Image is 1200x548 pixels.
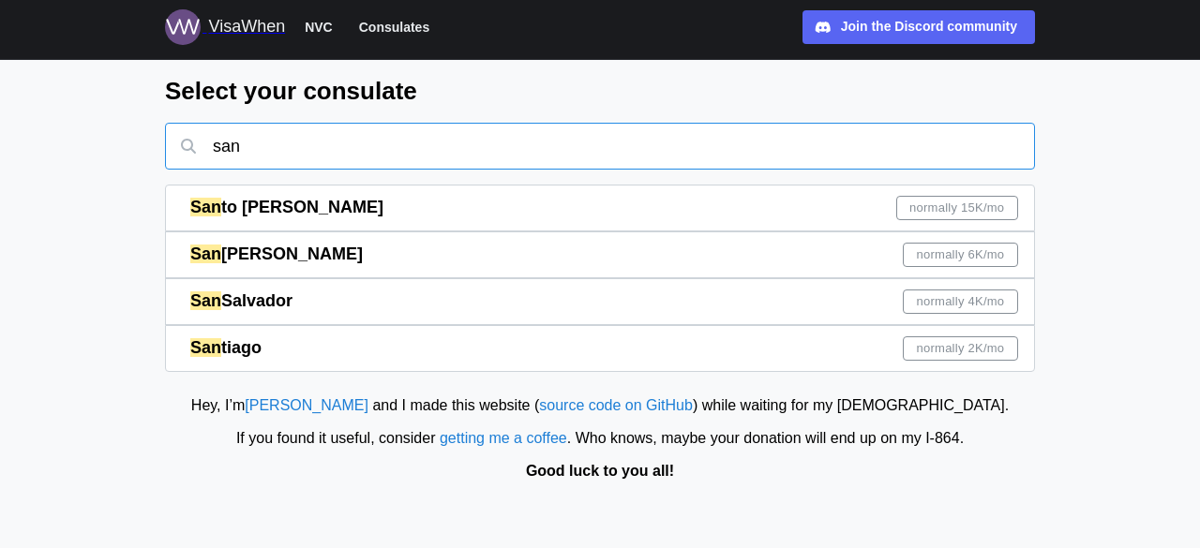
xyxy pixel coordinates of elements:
span: Consulates [359,16,429,38]
div: Join the Discord community [841,17,1017,37]
a: source code on GitHub [539,397,693,413]
span: normally 2K /mo [917,337,1005,360]
span: normally 15K /mo [909,197,1004,219]
a: [PERSON_NAME] [245,397,368,413]
a: Santiagonormally 2K/mo [165,325,1035,372]
span: [PERSON_NAME] [221,244,363,263]
button: Consulates [351,15,438,39]
mark: San [190,244,221,263]
span: Salvador [221,291,292,310]
div: Good luck to you all! [9,460,1191,483]
a: San[PERSON_NAME]normally 6K/mo [165,231,1035,278]
mark: San [190,291,221,310]
a: Join the Discord community [802,10,1035,44]
span: tiago [221,338,262,357]
mark: San [190,198,221,216]
a: getting me a coffee [440,430,567,446]
div: Hey, I’m and I made this website ( ) while waiting for my [DEMOGRAPHIC_DATA]. [9,394,1191,418]
span: normally 4K /mo [917,290,1005,313]
div: VisaWhen [208,14,285,40]
mark: San [190,338,221,357]
img: Logo for VisaWhen [165,9,201,45]
span: NVC [305,16,333,38]
a: Logo for VisaWhen VisaWhen [165,9,285,45]
a: SanSalvadornormally 4K/mo [165,278,1035,325]
span: normally 6K /mo [917,244,1005,266]
div: If you found it useful, consider . Who knows, maybe your donation will end up on my I‑864. [9,427,1191,451]
span: to [PERSON_NAME] [221,198,383,216]
h2: Select your consulate [165,75,1035,108]
button: NVC [296,15,341,39]
a: Santo [PERSON_NAME]normally 15K/mo [165,185,1035,231]
input: Atlantis [165,123,1035,170]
